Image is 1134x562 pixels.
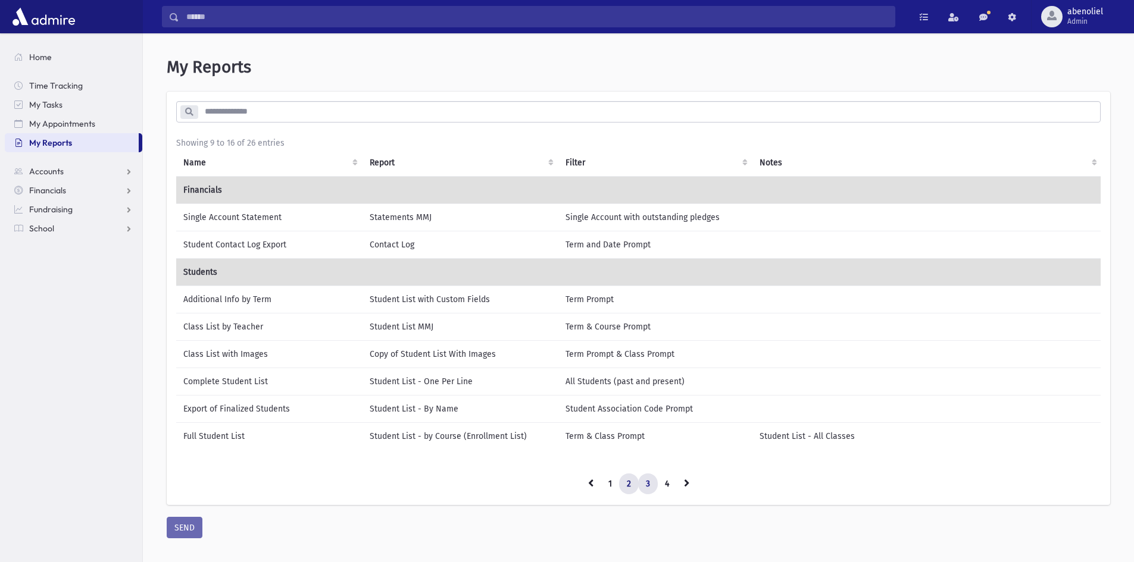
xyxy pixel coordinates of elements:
span: abenoliel [1067,7,1103,17]
a: Home [5,48,142,67]
td: Complete Student List [176,368,363,395]
td: Statements MMJ [363,203,559,231]
td: Student List - All Classes [752,422,1102,450]
td: Student List - One Per Line [363,368,559,395]
td: Class List by Teacher [176,313,363,340]
a: 4 [657,473,677,495]
td: Single Account with outstanding pledges [558,203,752,231]
td: Term Prompt [558,285,752,313]
td: Student List MMJ [363,313,559,340]
td: Student List with Custom Fields [363,285,559,313]
td: Term & Class Prompt [558,422,752,450]
span: Accounts [29,166,64,177]
td: Additional Info by Term [176,285,363,313]
a: Financials [5,181,142,200]
td: Export of Finalized Students [176,395,363,422]
a: Time Tracking [5,76,142,95]
td: Copy of Student List With Images [363,340,559,368]
td: Term & Course Prompt [558,313,752,340]
td: Student Contact Log Export [176,231,363,258]
a: 3 [638,473,658,495]
td: Student List - by Course (Enrollment List) [363,422,559,450]
a: My Appointments [5,114,142,133]
td: Full Student List [176,422,363,450]
div: Showing 9 to 16 of 26 entries [176,137,1101,149]
input: Search [179,6,895,27]
a: Accounts [5,162,142,181]
a: 1 [601,473,620,495]
span: Home [29,52,52,62]
span: My Tasks [29,99,63,110]
td: Student Association Code Prompt [558,395,752,422]
span: Financials [29,185,66,196]
a: Fundraising [5,200,142,219]
a: School [5,219,142,238]
td: All Students (past and present) [558,368,752,395]
span: Fundraising [29,204,73,215]
span: My Reports [29,137,72,148]
span: Time Tracking [29,80,83,91]
span: My Reports [167,57,251,77]
td: Term and Date Prompt [558,231,752,258]
th: Filter : activate to sort column ascending [558,149,752,177]
td: Student List - By Name [363,395,559,422]
a: 2 [619,473,639,495]
th: Notes : activate to sort column ascending [752,149,1102,177]
td: Term Prompt & Class Prompt [558,340,752,368]
td: Financials [176,176,1102,203]
button: SEND [167,517,202,538]
th: Name: activate to sort column ascending [176,149,363,177]
th: Report: activate to sort column ascending [363,149,559,177]
a: My Tasks [5,95,142,114]
span: School [29,223,54,234]
img: AdmirePro [10,5,78,29]
a: My Reports [5,133,139,152]
td: Class List with Images [176,340,363,368]
td: Single Account Statement [176,203,363,231]
td: Contact Log [363,231,559,258]
td: Students [176,258,1102,285]
span: My Appointments [29,118,95,129]
span: Admin [1067,17,1103,26]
